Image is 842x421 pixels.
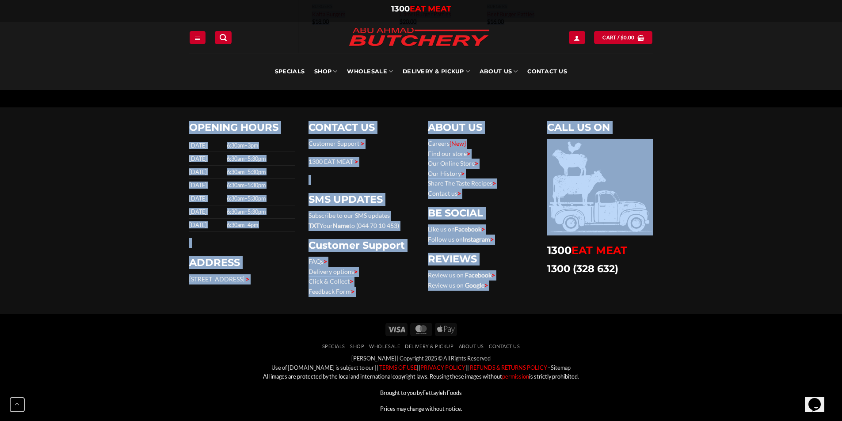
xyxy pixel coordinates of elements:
[470,364,547,371] font: REFUNDS & RETURNS POLICY
[189,354,653,413] div: [PERSON_NAME] | Copyright 2025 © All Rights Reserved Use of [DOMAIN_NAME] is subject to our || || ||
[324,258,327,265] span: >
[484,281,488,289] span: >
[309,288,354,295] a: Feedback Form>
[351,288,354,295] span: >
[224,192,295,205] td: 6:30am–5:30pm
[428,140,466,147] a: Careers{New}
[309,193,415,206] h2: SMS UPDATES
[428,253,534,265] h2: REVIEWS
[391,4,451,14] a: 1300EAT MEAT
[547,262,618,275] a: 1300 (328 632)
[492,179,496,187] span: >
[189,404,653,413] p: Prices may change without notice.
[805,386,833,412] iframe: chat widget
[369,343,400,349] a: Wholesale
[428,170,465,177] a: Our History>
[548,364,550,371] a: -
[333,222,349,229] strong: Name
[224,179,295,192] td: 6:30am–5:30pm
[428,150,470,157] a: Find our store>
[309,222,320,229] strong: TXT
[309,158,353,165] a: 1300 EAT MEAT
[189,256,295,269] h2: ADDRESS
[428,224,534,244] p: Like us on Follow us on
[391,4,410,14] span: 1300
[475,159,478,167] span: >
[403,53,470,90] a: Delivery & Pickup
[361,140,364,147] span: >
[502,373,529,380] a: permission
[189,179,224,192] td: [DATE]
[309,140,359,147] a: Customer Support
[378,364,417,371] a: TERMS OF USE
[428,159,478,167] a: Our Online Store>
[428,190,461,197] a: Contact us>
[465,281,484,289] a: Google
[189,152,224,165] td: [DATE]
[467,150,470,157] span: >
[275,53,305,90] a: Specials
[527,53,567,90] a: Contact Us
[309,268,358,275] a: Delivery options>
[491,271,495,279] span: >
[480,53,518,90] a: About Us
[189,388,653,397] p: Brought to you by
[309,258,327,265] a: FAQs>
[465,271,491,279] a: Facebook
[224,139,295,152] td: 6:30am–3pm
[547,139,653,235] img: 1300eatmeat.png
[354,158,358,165] span: >
[489,343,520,349] a: Contact Us
[189,139,224,152] td: [DATE]
[621,34,624,42] span: $
[457,190,461,197] span: >
[428,121,534,134] h2: ABOUT US
[490,235,494,243] span: >
[350,277,353,285] span: >
[342,22,496,53] img: Abu Ahmad Butchery
[602,34,634,42] span: Cart /
[347,53,393,90] a: Wholesale
[224,205,295,219] td: 6:30am–5:30pm
[547,244,627,257] a: 1300EAT MEAT
[481,225,485,233] span: >
[621,34,635,40] bdi: 0.00
[461,170,465,177] span: >
[428,179,496,187] a: Share The Taste Recipes>
[428,270,534,290] p: Review us on Review us on
[189,372,653,381] p: All images are protected by the local and international copyright laws. Reusing these images with...
[469,364,547,371] a: REFUNDS & RETURNS POLICY
[463,235,490,243] a: Instagram
[459,343,484,349] a: About Us
[410,4,451,14] span: EAT MEAT
[189,205,224,219] td: [DATE]
[350,343,364,349] a: SHOP
[189,121,295,134] h2: OPENING HOURS
[569,31,585,44] a: Login
[10,397,25,412] button: Go to top
[420,364,465,371] a: PRIVACY POLICY
[571,244,627,257] span: EAT MEAT
[551,364,571,371] a: Sitemap
[215,31,232,44] a: Search
[224,219,295,232] td: 6:30am–4pm
[189,166,224,179] td: [DATE]
[423,389,462,396] a: Fettayleh Foods
[309,211,415,231] p: Subscribe to our SMS updates Your to (044 70 10 453)
[189,275,244,283] a: [STREET_ADDRESS]
[190,31,206,44] a: Menu
[224,166,295,179] td: 6:30am–5:30pm
[314,53,337,90] a: SHOP
[547,121,653,134] h2: CALL US ON
[455,225,481,233] a: Facebook
[405,343,453,349] a: Delivery & Pickup
[322,343,345,349] a: Specials
[309,239,415,252] h2: Customer Support
[594,31,652,44] a: View cart
[384,322,458,336] div: Payment icons
[224,152,295,165] td: 6:30am–5:30pm
[309,277,353,285] a: Click & Collect>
